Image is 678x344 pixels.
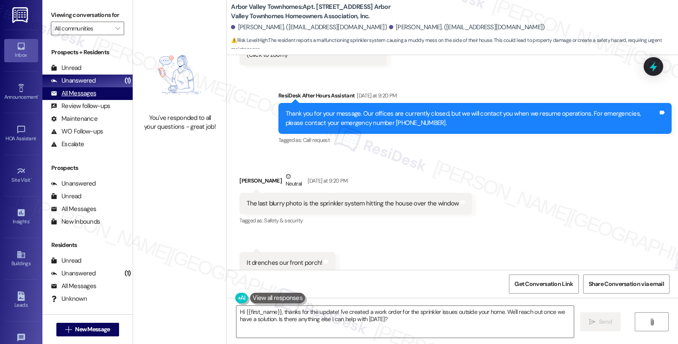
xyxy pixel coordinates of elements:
[51,256,81,265] div: Unread
[4,247,38,270] a: Buildings
[247,199,458,208] div: The last blurry photo is the sprinkler system hitting the house over the window
[231,36,678,54] span: : The resident reports a malfunctioning sprinkler system causing a muddy mess on the side of thei...
[51,179,96,188] div: Unanswered
[580,312,621,331] button: Send
[51,282,96,291] div: All Messages
[42,48,133,57] div: Prospects + Residents
[51,8,124,22] label: Viewing conversations for
[115,25,120,32] i: 
[51,127,103,136] div: WO Follow-ups
[142,40,217,109] img: empty-state
[509,275,578,294] button: Get Conversation Link
[122,74,133,87] div: (1)
[55,22,111,35] input: All communities
[264,217,303,224] span: Safety & security
[599,317,612,326] span: Send
[4,205,38,228] a: Insights •
[247,50,373,59] div: (Click to zoom)
[31,176,32,182] span: •
[239,214,472,227] div: Tagged as:
[231,23,387,32] div: [PERSON_NAME]. ([EMAIL_ADDRESS][DOMAIN_NAME])
[51,269,96,278] div: Unanswered
[4,122,38,145] a: HOA Assistant
[51,192,81,201] div: Unread
[42,241,133,250] div: Residents
[649,319,655,325] i: 
[12,7,30,23] img: ResiDesk Logo
[278,91,672,103] div: ResiDesk After Hours Assistant
[284,172,303,190] div: Neutral
[29,217,31,223] span: •
[51,205,96,214] div: All Messages
[56,323,119,336] button: New Message
[65,326,72,333] i: 
[231,37,267,44] strong: ⚠️ Risk Level: High
[51,102,110,111] div: Review follow-ups
[278,134,672,146] div: Tagged as:
[51,76,96,85] div: Unanswered
[514,280,573,289] span: Get Conversation Link
[247,258,322,267] div: It drenches our front porch!
[42,164,133,172] div: Prospects
[38,93,39,99] span: •
[286,109,658,128] div: Thank you for your message. Our offices are currently closed, but we will contact you when we res...
[122,267,133,280] div: (1)
[51,114,97,123] div: Maintenance
[75,325,110,334] span: New Message
[51,89,96,98] div: All Messages
[589,280,664,289] span: Share Conversation via email
[589,319,595,325] i: 
[4,289,38,312] a: Leads
[51,64,81,72] div: Unread
[583,275,670,294] button: Share Conversation via email
[239,172,472,193] div: [PERSON_NAME]
[355,91,397,100] div: [DATE] at 9:20 PM
[51,294,87,303] div: Unknown
[389,23,545,32] div: [PERSON_NAME]. ([EMAIL_ADDRESS][DOMAIN_NAME])
[231,3,400,21] b: Arbor Valley Townhomes: Apt. [STREET_ADDRESS] Arbor Valley Townhomes Homeowners Association, Inc.
[236,306,574,338] textarea: Hi {{first_name}}, thanks for the update! I've created a work order for the sprinkler issues outs...
[142,114,217,132] div: You've responded to all your questions - great job!
[51,217,100,226] div: New Inbounds
[4,39,38,62] a: Inbox
[51,140,84,149] div: Escalate
[4,164,38,187] a: Site Visit •
[303,136,330,144] span: Call request
[306,176,347,185] div: [DATE] at 9:20 PM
